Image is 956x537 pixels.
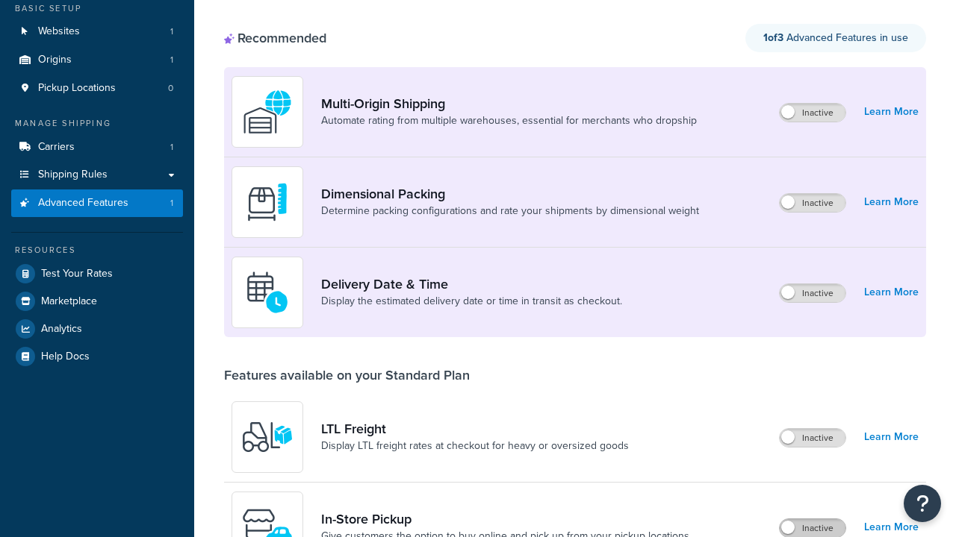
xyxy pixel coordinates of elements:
[38,54,72,66] span: Origins
[241,176,294,228] img: DTVBYsAAAAAASUVORK5CYII=
[170,141,173,154] span: 1
[321,95,697,112] a: Multi-Origin Shipping
[763,30,908,45] span: Advanced Features in use
[780,519,845,537] label: Inactive
[11,117,183,130] div: Manage Shipping
[168,82,173,95] span: 0
[11,2,183,15] div: Basic Setup
[321,113,697,128] a: Automate rating from multiple warehouses, essential for merchants who dropship
[11,75,183,102] li: Pickup Locations
[38,25,80,38] span: Websites
[321,294,622,309] a: Display the estimated delivery date or time in transit as checkout.
[241,86,294,138] img: WatD5o0RtDAAAAAElFTkSuQmCC
[321,511,689,527] a: In-Store Pickup
[224,367,470,383] div: Features available on your Standard Plan
[321,439,629,453] a: Display LTL freight rates at checkout for heavy or oversized goods
[864,101,919,122] a: Learn More
[11,134,183,161] li: Carriers
[38,82,116,95] span: Pickup Locations
[11,343,183,370] a: Help Docs
[321,204,699,219] a: Determine packing configurations and rate your shipments by dimensional weight
[170,197,173,210] span: 1
[11,189,183,217] li: Advanced Features
[41,268,113,280] span: Test Your Rates
[241,411,294,463] img: y79ZsPf0fXUFUhFXDzUgf+ktZg5F2+ohG75+v3d2s1D9TjoU8PiyCIluIjV41seZevKCRuEjTPPOKHJsQcmKCXGdfprl3L4q7...
[780,194,845,212] label: Inactive
[321,421,629,437] a: LTL Freight
[904,485,941,522] button: Open Resource Center
[11,260,183,287] a: Test Your Rates
[11,189,183,217] a: Advanced Features1
[11,75,183,102] a: Pickup Locations0
[170,54,173,66] span: 1
[41,351,90,363] span: Help Docs
[241,266,294,318] img: gfkeb5ejjkALwAAAABJRU5ErkJggg==
[11,161,183,189] a: Shipping Rules
[11,244,183,257] div: Resources
[321,276,622,292] a: Delivery Date & Time
[864,192,919,213] a: Learn More
[780,104,845,122] label: Inactive
[780,429,845,447] label: Inactive
[11,18,183,45] li: Websites
[11,315,183,342] a: Analytics
[864,427,919,447] a: Learn More
[11,46,183,74] a: Origins1
[38,141,75,154] span: Carriers
[321,186,699,202] a: Dimensional Packing
[38,169,108,181] span: Shipping Rules
[763,30,783,45] strong: 1 of 3
[224,30,326,46] div: Recommended
[41,295,97,308] span: Marketplace
[170,25,173,38] span: 1
[11,18,183,45] a: Websites1
[38,197,128,210] span: Advanced Features
[41,323,82,336] span: Analytics
[11,288,183,315] a: Marketplace
[11,134,183,161] a: Carriers1
[864,282,919,303] a: Learn More
[780,284,845,302] label: Inactive
[11,46,183,74] li: Origins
